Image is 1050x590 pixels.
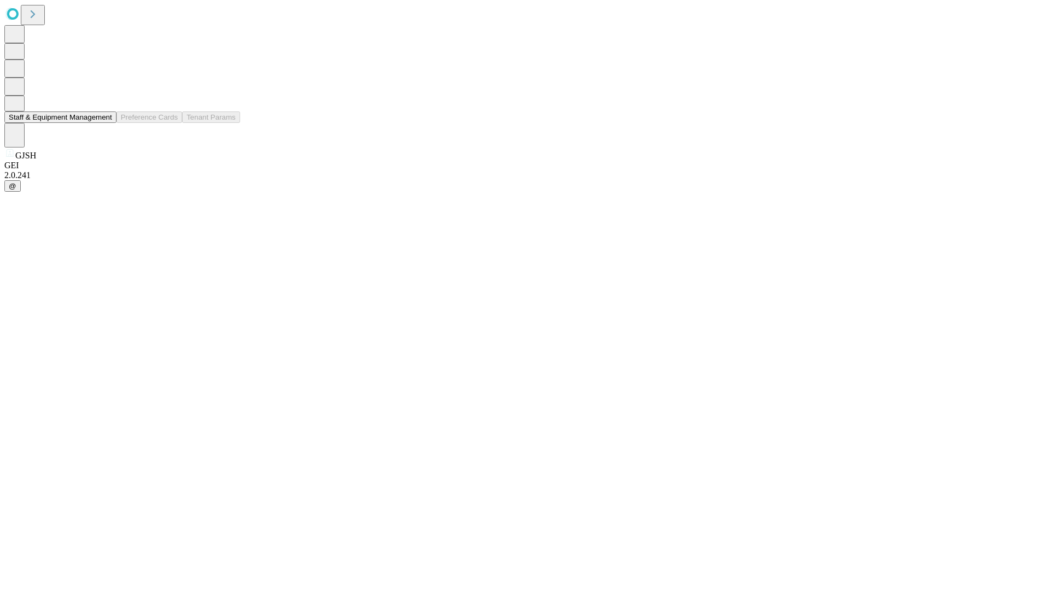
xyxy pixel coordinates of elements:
[4,161,1046,170] div: GEI
[116,111,182,123] button: Preference Cards
[15,151,36,160] span: GJSH
[4,170,1046,180] div: 2.0.241
[9,182,16,190] span: @
[4,111,116,123] button: Staff & Equipment Management
[182,111,240,123] button: Tenant Params
[4,180,21,192] button: @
